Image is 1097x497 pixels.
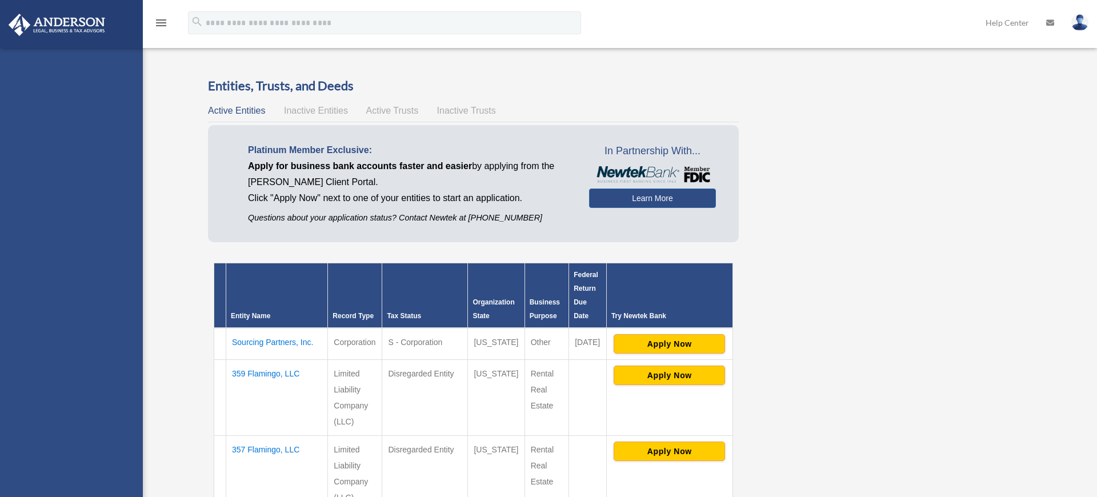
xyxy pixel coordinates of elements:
button: Apply Now [614,334,725,354]
img: Anderson Advisors Platinum Portal [5,14,109,36]
th: Organization State [468,263,525,328]
p: by applying from the [PERSON_NAME] Client Portal. [248,158,572,190]
td: Other [525,328,568,360]
td: Sourcing Partners, Inc. [226,328,328,360]
div: Try Newtek Bank [611,309,728,323]
td: Corporation [328,328,382,360]
th: Record Type [328,263,382,328]
td: [DATE] [569,328,607,360]
td: Disregarded Entity [382,360,468,436]
img: User Pic [1071,14,1088,31]
span: Apply for business bank accounts faster and easier [248,161,472,171]
span: Inactive Trusts [437,106,496,115]
td: S - Corporation [382,328,468,360]
span: Active Entities [208,106,265,115]
th: Federal Return Due Date [569,263,607,328]
span: Active Trusts [366,106,419,115]
p: Questions about your application status? Contact Newtek at [PHONE_NUMBER] [248,211,572,225]
th: Business Purpose [525,263,568,328]
button: Apply Now [614,366,725,385]
a: menu [154,20,168,30]
i: search [191,15,203,28]
th: Entity Name [226,263,328,328]
span: In Partnership With... [589,142,715,161]
td: 359 Flamingo, LLC [226,360,328,436]
h3: Entities, Trusts, and Deeds [208,77,739,95]
td: [US_STATE] [468,328,525,360]
img: NewtekBankLogoSM.png [595,166,710,183]
p: Click "Apply Now" next to one of your entities to start an application. [248,190,572,206]
td: [US_STATE] [468,360,525,436]
a: Learn More [589,189,715,208]
td: Rental Real Estate [525,360,568,436]
i: menu [154,16,168,30]
button: Apply Now [614,442,725,461]
td: Limited Liability Company (LLC) [328,360,382,436]
span: Inactive Entities [284,106,348,115]
p: Platinum Member Exclusive: [248,142,572,158]
th: Tax Status [382,263,468,328]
